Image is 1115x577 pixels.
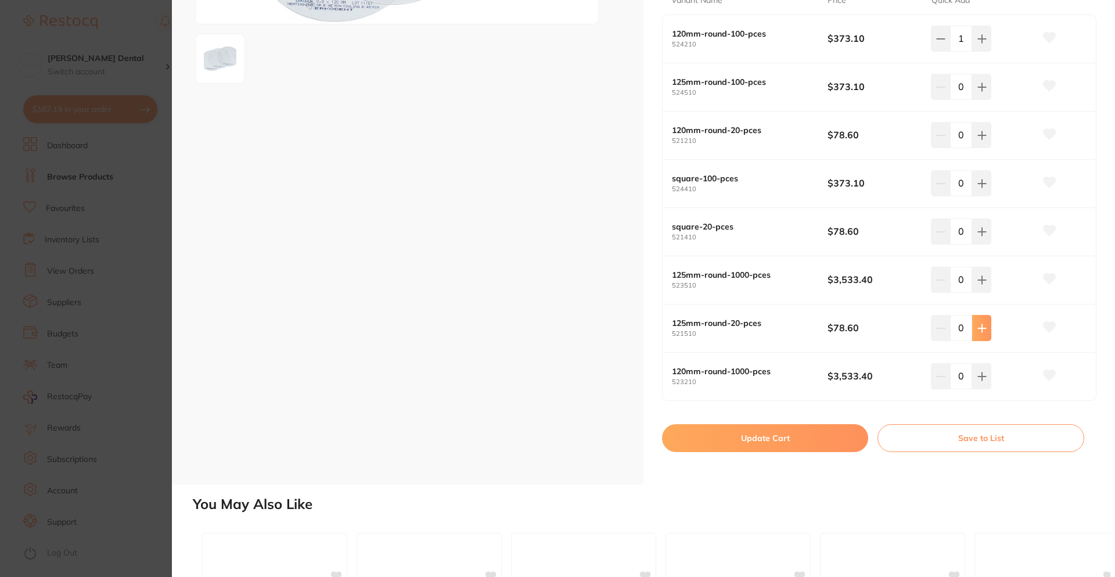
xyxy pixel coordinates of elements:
[828,80,921,93] b: $373.10
[828,32,921,45] b: $373.10
[672,137,828,145] small: 521210
[672,89,828,96] small: 524510
[877,424,1084,452] button: Save to List
[828,177,921,189] b: $373.10
[672,378,828,386] small: 523210
[672,318,812,328] b: 125mm-round-20-pces
[672,29,812,38] b: 120mm-round-100-pces
[199,42,241,76] img: XzE1LmpwZw
[672,367,812,376] b: 120mm-round-1000-pces
[672,174,812,183] b: square-100-pces
[828,225,921,238] b: $78.60
[672,270,812,279] b: 125mm-round-1000-pces
[672,330,828,338] small: 521510
[672,222,812,231] b: square-20-pces
[672,185,828,193] small: 524410
[672,282,828,289] small: 523510
[828,273,921,286] b: $3,533.40
[193,496,1110,513] h2: You May Also Like
[828,128,921,141] b: $78.60
[672,41,828,48] small: 524210
[662,424,868,452] button: Update Cart
[828,370,921,382] b: $3,533.40
[672,234,828,241] small: 521410
[672,77,812,87] b: 125mm-round-100-pces
[672,126,812,135] b: 120mm-round-20-pces
[828,321,921,334] b: $78.60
